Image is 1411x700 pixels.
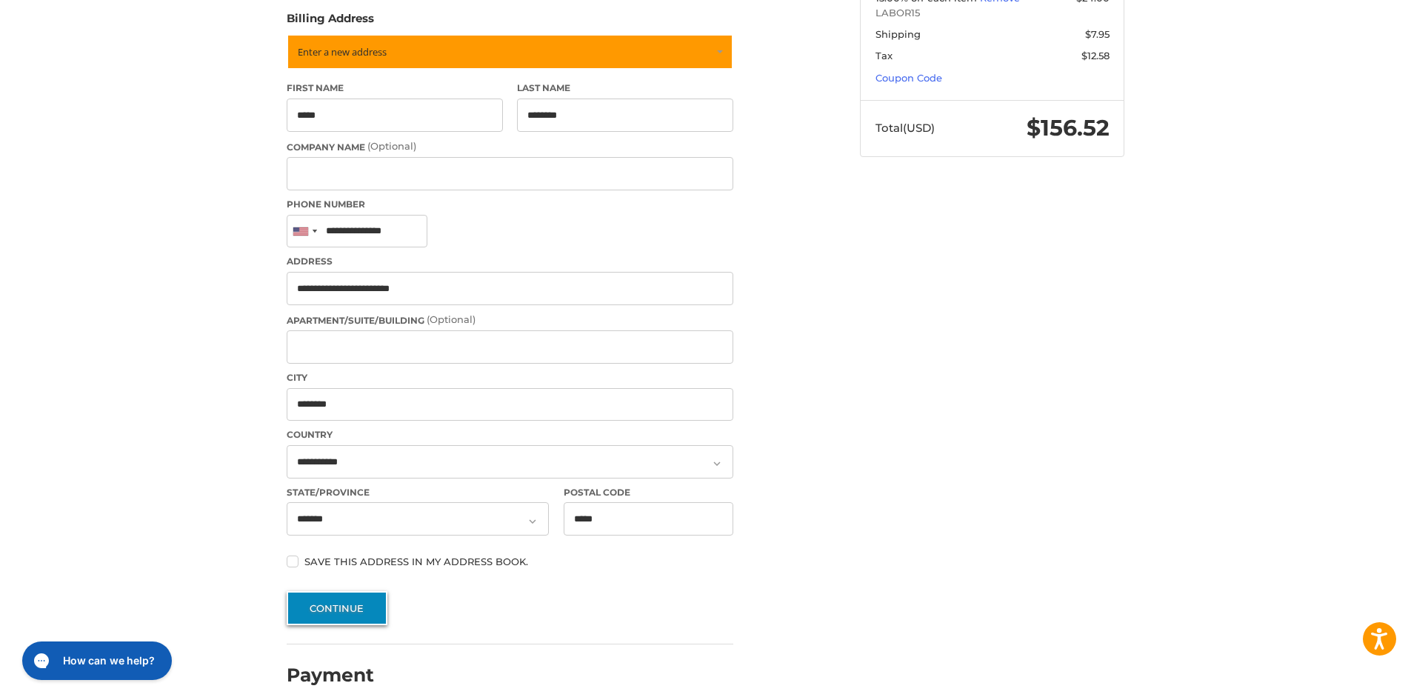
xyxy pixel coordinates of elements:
[427,313,476,325] small: (Optional)
[287,486,549,499] label: State/Province
[287,591,387,625] button: Continue
[287,255,733,268] label: Address
[875,6,1110,21] span: LABOR15
[287,10,374,34] legend: Billing Address
[287,34,733,70] a: Enter or select a different address
[875,72,942,84] a: Coupon Code
[564,486,734,499] label: Postal Code
[1081,50,1110,61] span: $12.58
[287,139,733,154] label: Company Name
[287,198,733,211] label: Phone Number
[875,121,935,135] span: Total (USD)
[367,140,416,152] small: (Optional)
[287,664,374,687] h2: Payment
[517,81,733,95] label: Last Name
[15,636,176,685] iframe: Gorgias live chat messenger
[1085,28,1110,40] span: $7.95
[287,313,733,327] label: Apartment/Suite/Building
[287,371,733,384] label: City
[298,45,387,59] span: Enter a new address
[875,28,921,40] span: Shipping
[287,428,733,441] label: Country
[1027,114,1110,141] span: $156.52
[875,50,893,61] span: Tax
[1289,660,1411,700] iframe: Google Customer Reviews
[287,81,503,95] label: First Name
[287,556,733,567] label: Save this address in my address book.
[287,216,321,247] div: United States: +1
